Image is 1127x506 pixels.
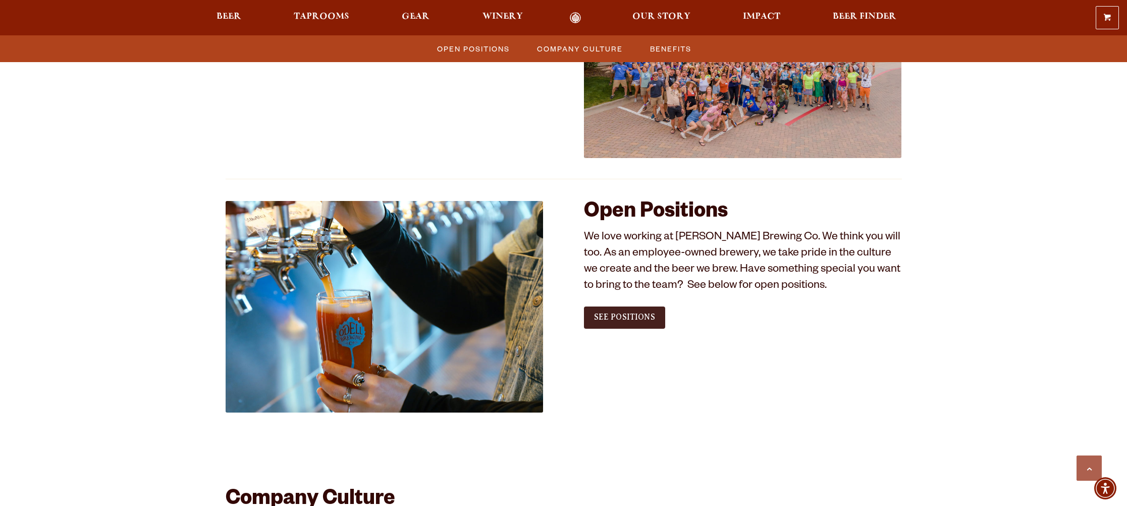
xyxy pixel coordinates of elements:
[294,13,349,21] span: Taprooms
[287,12,356,24] a: Taprooms
[826,12,903,24] a: Beer Finder
[650,41,691,56] span: Benefits
[557,12,595,24] a: Odell Home
[584,201,902,225] h2: Open Positions
[594,313,655,322] span: See Positions
[584,230,902,295] p: We love working at [PERSON_NAME] Brewing Co. We think you will too. As an employee-owned brewery,...
[431,41,515,56] a: Open Positions
[437,41,510,56] span: Open Positions
[1077,456,1102,481] a: Scroll to top
[210,12,248,24] a: Beer
[395,12,436,24] a: Gear
[626,12,697,24] a: Our Story
[644,41,696,56] a: Benefits
[476,12,529,24] a: Winery
[833,13,896,21] span: Beer Finder
[217,13,241,21] span: Beer
[632,13,690,21] span: Our Story
[736,12,787,24] a: Impact
[1094,477,1116,499] div: Accessibility Menu
[482,13,523,21] span: Winery
[402,13,430,21] span: Gear
[743,13,780,21] span: Impact
[226,201,544,413] img: Jobs_1
[531,41,628,56] a: Company Culture
[537,41,623,56] span: Company Culture
[584,307,665,329] a: See Positions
